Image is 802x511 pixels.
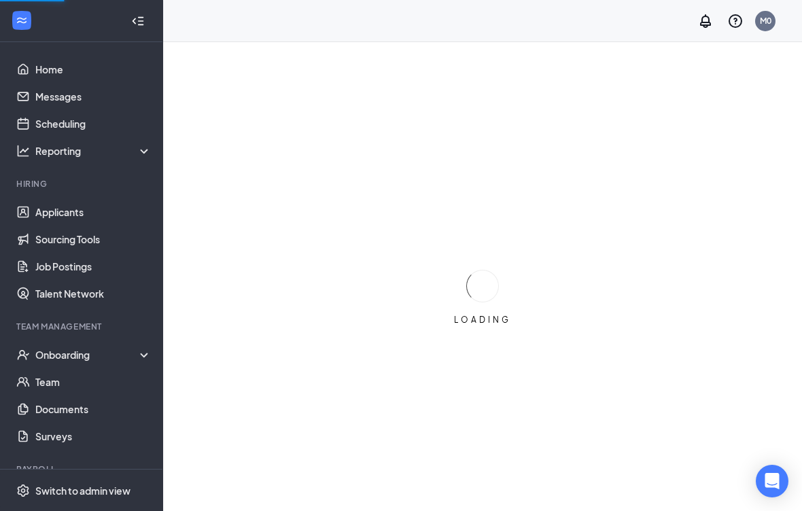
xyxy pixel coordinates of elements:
svg: Analysis [16,144,30,158]
svg: UserCheck [16,348,30,362]
a: Documents [35,395,152,423]
a: Applicants [35,198,152,226]
a: Scheduling [35,110,152,137]
div: Reporting [35,144,152,158]
a: Talent Network [35,280,152,307]
svg: WorkstreamLogo [15,14,29,27]
div: Payroll [16,463,149,475]
svg: Settings [16,484,30,497]
div: LOADING [449,314,517,325]
svg: Collapse [131,14,145,28]
a: Team [35,368,152,395]
div: Open Intercom Messenger [756,465,788,497]
div: Onboarding [35,348,140,362]
a: Home [35,56,152,83]
div: Team Management [16,321,149,332]
svg: Notifications [697,13,714,29]
a: Sourcing Tools [35,226,152,253]
a: Messages [35,83,152,110]
svg: QuestionInfo [727,13,744,29]
a: Surveys [35,423,152,450]
a: Job Postings [35,253,152,280]
div: Hiring [16,178,149,190]
div: M0 [760,15,771,27]
div: Switch to admin view [35,484,130,497]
